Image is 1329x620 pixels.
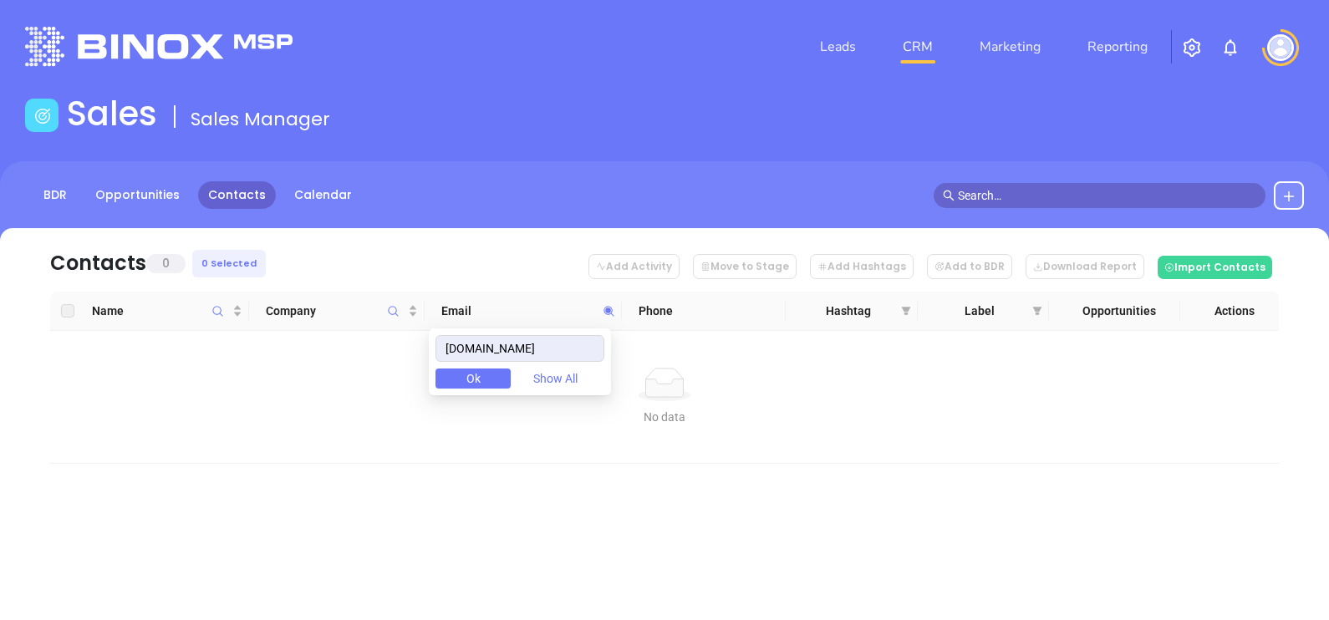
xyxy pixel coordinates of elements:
[1049,292,1180,331] th: Opportunities
[901,306,911,316] span: filter
[1158,256,1272,279] button: Import Contacts
[191,106,330,132] span: Sales Manager
[1182,38,1202,58] img: iconSetting
[1029,298,1046,323] span: filter
[622,292,787,331] th: Phone
[441,302,596,320] span: Email
[266,302,405,320] span: Company
[50,248,146,278] div: Contacts
[33,181,77,209] a: BDR
[958,186,1257,205] input: Search…
[1267,34,1294,61] img: user
[85,181,190,209] a: Opportunities
[435,335,604,362] input: Search
[466,369,481,388] span: Ok
[192,250,266,277] div: 0 Selected
[1180,292,1279,331] th: Actions
[284,181,362,209] a: Calendar
[943,190,955,201] span: search
[813,30,863,64] a: Leads
[146,254,186,273] span: 0
[198,181,276,209] a: Contacts
[896,30,939,64] a: CRM
[25,27,293,66] img: logo
[92,302,230,320] span: Name
[67,94,157,134] h1: Sales
[1220,38,1240,58] img: iconNotification
[85,292,250,331] th: Name
[898,298,914,323] span: filter
[435,368,511,389] button: Ok
[973,30,1047,64] a: Marketing
[533,369,578,388] span: Show All
[517,368,593,389] button: Show All
[934,302,1026,320] span: Label
[1081,30,1154,64] a: Reporting
[249,292,425,331] th: Company
[802,302,894,320] span: Hashtag
[64,408,1265,426] div: No data
[1032,306,1042,316] span: filter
